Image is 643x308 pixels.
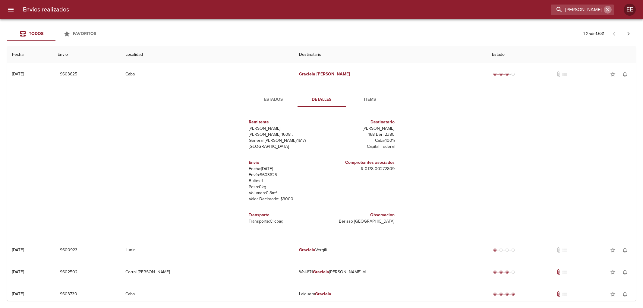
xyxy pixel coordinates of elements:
[493,292,497,296] span: radio_button_checked
[249,144,319,150] p: [GEOGRAPHIC_DATA]
[249,184,319,190] p: Peso: 0 kg
[511,72,515,76] span: radio_button_unchecked
[313,269,329,275] em: Graciela
[121,283,295,305] td: Caba
[60,246,77,254] span: 9600923
[249,92,394,107] div: Tabs detalle de guia
[249,125,319,132] p: [PERSON_NAME]
[624,4,636,16] div: EE
[607,266,619,278] button: Agregar a favoritos
[551,5,604,15] input: buscar
[562,269,568,275] span: No tiene pedido asociado
[505,270,509,274] span: radio_button_checked
[317,71,350,77] em: [PERSON_NAME]
[562,71,568,77] span: No tiene pedido asociado
[324,119,395,125] h6: Destinatario
[121,261,295,283] td: Corral [PERSON_NAME]
[324,159,395,166] h6: Comprobantes asociados
[607,288,619,300] button: Agregar a favoritos
[7,27,104,41] div: Tabs Envios
[487,46,636,63] th: Estado
[622,71,628,77] span: notifications_none
[324,212,395,218] h6: Observacion
[624,4,636,16] div: Abrir información de usuario
[315,291,331,297] em: Graciela
[492,269,516,275] div: En viaje
[610,71,616,77] span: star_border
[29,31,43,36] span: Todos
[58,289,80,300] button: 9603730
[121,46,295,63] th: Localidad
[499,248,503,252] span: radio_button_unchecked
[249,196,319,202] p: Valor Declarado: $ 3000
[493,248,497,252] span: radio_button_checked
[622,247,628,253] span: notifications_none
[53,46,121,63] th: Envio
[610,247,616,253] span: star_border
[301,96,342,103] span: Detalles
[607,244,619,256] button: Agregar a favoritos
[249,119,319,125] h6: Remitente
[249,132,319,138] p: [PERSON_NAME] 1608 ,
[249,218,319,224] p: Transporte: Clicpaq
[294,239,487,261] td: Vergili
[492,247,516,253] div: Generado
[121,239,295,261] td: Junin
[493,72,497,76] span: radio_button_checked
[324,144,395,150] p: Capital Federal
[511,292,515,296] span: radio_button_checked
[499,292,503,296] span: radio_button_checked
[249,172,319,178] p: Envío: 9603625
[249,166,319,172] p: Fecha: [DATE]
[12,71,24,77] div: [DATE]
[253,96,294,103] span: Estados
[324,218,395,224] p: Berisso [GEOGRAPHIC_DATA]
[249,178,319,184] p: Bultos: 1
[619,68,631,80] button: Activar notificaciones
[249,138,319,144] p: General [PERSON_NAME] ( 1617 )
[556,247,562,253] span: No tiene documentos adjuntos
[12,269,24,275] div: [DATE]
[505,248,509,252] span: radio_button_unchecked
[60,71,77,78] span: 9603625
[562,247,568,253] span: No tiene pedido asociado
[324,132,395,138] p: 168 Beri 2380
[60,291,77,298] span: 9603730
[511,270,515,274] span: radio_button_unchecked
[324,125,395,132] p: [PERSON_NAME]
[499,72,503,76] span: radio_button_checked
[621,27,636,41] span: Pagina siguiente
[58,267,80,278] button: 9602502
[58,69,80,80] button: 9603625
[610,291,616,297] span: star_border
[299,71,315,77] em: Graciela
[294,46,487,63] th: Destinatario
[583,31,604,37] p: 1 - 25 de 1.631
[73,31,96,36] span: Favoritos
[556,269,562,275] span: Tiene documentos adjuntos
[294,283,487,305] td: Laiguera
[58,245,80,256] button: 9600923
[505,292,509,296] span: radio_button_checked
[556,71,562,77] span: No tiene documentos adjuntos
[4,2,18,17] button: menu
[619,288,631,300] button: Activar notificaciones
[12,247,24,252] div: [DATE]
[619,244,631,256] button: Activar notificaciones
[324,166,395,172] p: R - 0178 - 00272809
[505,72,509,76] span: radio_button_checked
[499,270,503,274] span: radio_button_checked
[607,68,619,80] button: Agregar a favoritos
[622,269,628,275] span: notifications_none
[294,261,487,283] td: Wa4871 [PERSON_NAME] M
[23,5,69,14] h6: Envios realizados
[607,30,621,37] span: Pagina anterior
[249,212,319,218] h6: Transporte
[12,291,24,297] div: [DATE]
[511,248,515,252] span: radio_button_unchecked
[493,270,497,274] span: radio_button_checked
[249,190,319,196] p: Volumen: 0.8 m
[492,291,516,297] div: Entregado
[622,291,628,297] span: notifications_none
[556,291,562,297] span: Tiene documentos adjuntos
